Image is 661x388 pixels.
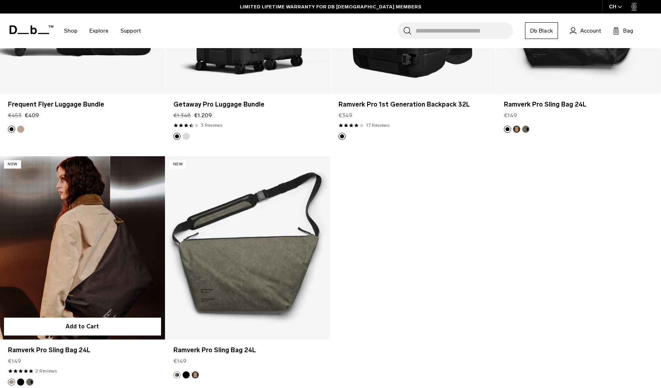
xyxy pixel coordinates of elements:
span: Account [580,27,601,35]
a: Ramverk Pro Sling Bag 24L [504,100,653,109]
a: 17 reviews [366,122,389,129]
span: €1.209 [194,111,212,120]
a: 2 reviews [35,367,57,374]
a: Db Black [525,22,558,39]
a: Getaway Pro Luggage Bundle [173,100,323,109]
nav: Main Navigation [58,14,147,48]
button: Black Out [17,378,24,386]
button: Forest Green [173,371,181,378]
p: New [169,160,187,169]
a: LIMITED LIFETIME WARRANTY FOR DB [DEMOGRAPHIC_DATA] MEMBERS [240,3,421,10]
button: Black Out [8,126,15,133]
a: Ramverk Pro Sling Bag 24L [165,156,330,339]
span: €149 [173,357,187,365]
button: Forest Green [522,126,529,133]
a: Shop [64,17,78,45]
button: Espresso [8,378,15,386]
button: Black out [173,133,181,140]
a: Ramverk Pro Sling Bag 24L [173,345,323,355]
a: Support [121,17,141,45]
span: Bag [623,27,633,35]
a: Frequent Flyer Luggage Bundle [8,100,157,109]
a: Ramverk Pro 1st Generation Backpack 32L [338,100,488,109]
button: Forest Green [26,378,33,386]
button: Bag [613,26,633,35]
button: Espresso [513,126,520,133]
s: €453 [8,111,21,120]
a: Explore [89,17,109,45]
button: Espresso [192,371,199,378]
span: €409 [25,111,39,120]
button: Black Out [338,133,346,140]
button: Add to Cart [4,318,161,336]
a: Account [570,26,601,35]
a: 3 reviews [201,122,222,129]
span: €149 [8,357,21,365]
button: Black Out [183,371,190,378]
button: Silver [183,133,190,140]
s: €1.348 [173,111,191,120]
a: Ramverk Pro Sling Bag 24L [8,345,157,355]
p: New [4,160,21,169]
span: €149 [504,111,517,120]
button: Fogbow Beige [17,126,24,133]
span: €349 [338,111,352,120]
button: Black Out [504,126,511,133]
